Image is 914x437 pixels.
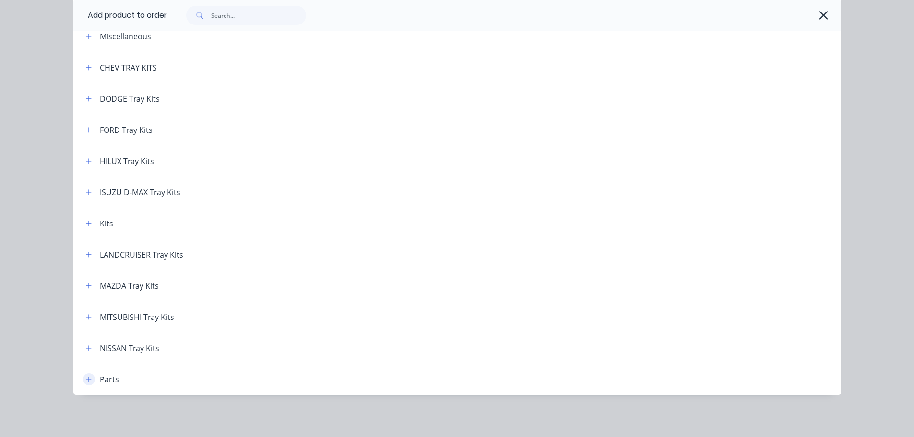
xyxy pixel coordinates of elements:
div: Kits [100,218,113,229]
div: ISUZU D-MAX Tray Kits [100,187,180,198]
div: HILUX Tray Kits [100,155,154,167]
div: Parts [100,374,119,385]
div: LANDCRUISER Tray Kits [100,249,183,260]
input: Search... [211,6,306,25]
div: MITSUBISHI Tray Kits [100,311,174,323]
div: MAZDA Tray Kits [100,280,159,292]
div: CHEV TRAY KITS [100,62,157,73]
div: FORD Tray Kits [100,124,153,136]
div: NISSAN Tray Kits [100,343,159,354]
div: Miscellaneous [100,31,151,42]
div: DODGE Tray Kits [100,93,160,105]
